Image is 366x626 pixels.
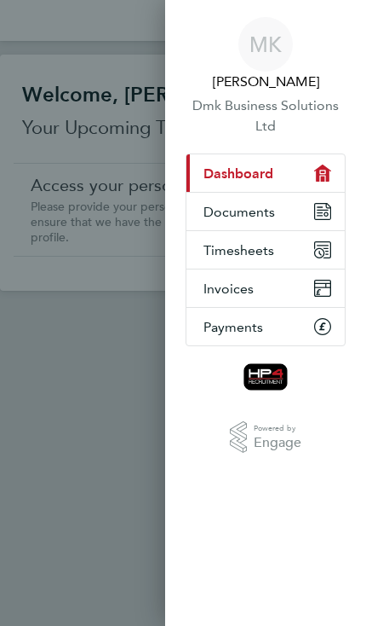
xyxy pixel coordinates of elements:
span: Payments [203,319,263,335]
a: Powered byEngage [230,421,302,454]
img: hp4recruitment-logo-retina.png [243,363,289,391]
button: Timesheets [186,231,345,269]
button: Invoices [186,270,345,307]
button: MK[PERSON_NAME] [186,17,346,92]
span: Timesheets [203,242,274,258]
button: Dashboard [186,154,345,192]
button: Dmk Business Solutions Ltd [186,96,346,136]
span: Dashboard [203,165,273,182]
button: Documents [186,193,345,230]
span: Marc Keig [186,72,346,92]
span: Powered by [254,421,301,436]
span: MK [249,33,282,55]
button: Payments [186,308,345,345]
span: Engage [254,436,301,450]
span: Documents [203,204,275,220]
span: Invoices [203,281,254,297]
